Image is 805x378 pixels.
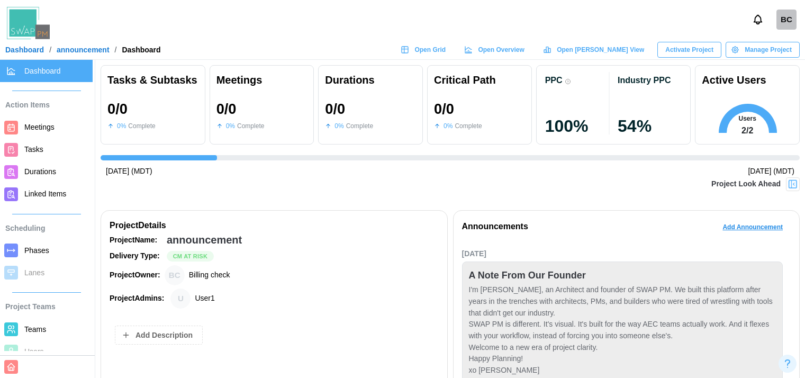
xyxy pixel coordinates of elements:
[110,250,162,262] div: Delivery Type:
[189,269,230,281] div: Billing check
[726,42,800,58] button: Manage Project
[395,42,454,58] a: Open Grid
[469,284,776,376] div: I'm [PERSON_NAME], an Architect and founder of SWAP PM. We built this platform after years in the...
[618,75,671,85] div: Industry PPC
[165,265,185,285] div: Billing check
[478,42,524,57] span: Open Overview
[7,7,50,39] img: Swap PM Logo
[24,325,46,334] span: Teams
[24,123,55,131] span: Meetings
[107,72,198,88] div: Tasks & Subtasks
[135,326,193,344] span: Add Description
[115,326,203,345] button: Add Description
[618,118,682,134] div: 54 %
[115,46,117,53] div: /
[117,121,126,131] div: 0 %
[711,178,781,190] div: Project Look Ahead
[414,42,446,57] span: Open Grid
[545,75,563,85] div: PPC
[657,42,721,58] button: Activate Project
[107,101,128,117] div: 0 / 0
[24,145,43,154] span: Tasks
[434,101,454,117] div: 0 / 0
[49,46,51,53] div: /
[122,46,160,53] div: Dashboard
[462,220,528,233] div: Announcements
[24,167,56,176] span: Durations
[346,121,373,131] div: Complete
[748,166,794,177] div: [DATE] (MDT)
[788,179,798,190] img: Project Look Ahead Button
[325,101,345,117] div: 0 / 0
[334,121,343,131] div: 0 %
[745,42,792,57] span: Manage Project
[714,219,791,235] button: Add Announcement
[173,251,207,261] span: Cm At Risk
[24,190,66,198] span: Linked Items
[444,121,453,131] div: 0 %
[237,121,264,131] div: Complete
[5,46,44,53] a: Dashboard
[216,72,307,88] div: Meetings
[216,101,237,117] div: 0 / 0
[325,72,416,88] div: Durations
[469,268,586,283] div: A Note From Our Founder
[24,246,49,255] span: Phases
[24,67,61,75] span: Dashboard
[110,271,160,279] strong: Project Owner:
[110,294,164,302] strong: Project Admins:
[167,232,242,248] div: announcement
[106,166,152,177] div: [DATE] (MDT)
[557,42,644,57] span: Open [PERSON_NAME] View
[57,46,110,53] a: announcement
[462,248,783,260] div: [DATE]
[538,42,652,58] a: Open [PERSON_NAME] View
[434,72,525,88] div: Critical Path
[776,10,797,30] div: BC
[776,10,797,30] a: Billing check
[195,293,214,304] div: User1
[110,219,439,232] div: Project Details
[226,121,235,131] div: 0 %
[459,42,532,58] a: Open Overview
[170,289,191,309] div: User1
[110,235,162,246] div: Project Name:
[128,121,155,131] div: Complete
[665,42,713,57] span: Activate Project
[749,11,767,29] button: Notifications
[545,118,609,134] div: 100 %
[702,72,766,88] div: Active Users
[455,121,482,131] div: Complete
[722,220,783,235] span: Add Announcement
